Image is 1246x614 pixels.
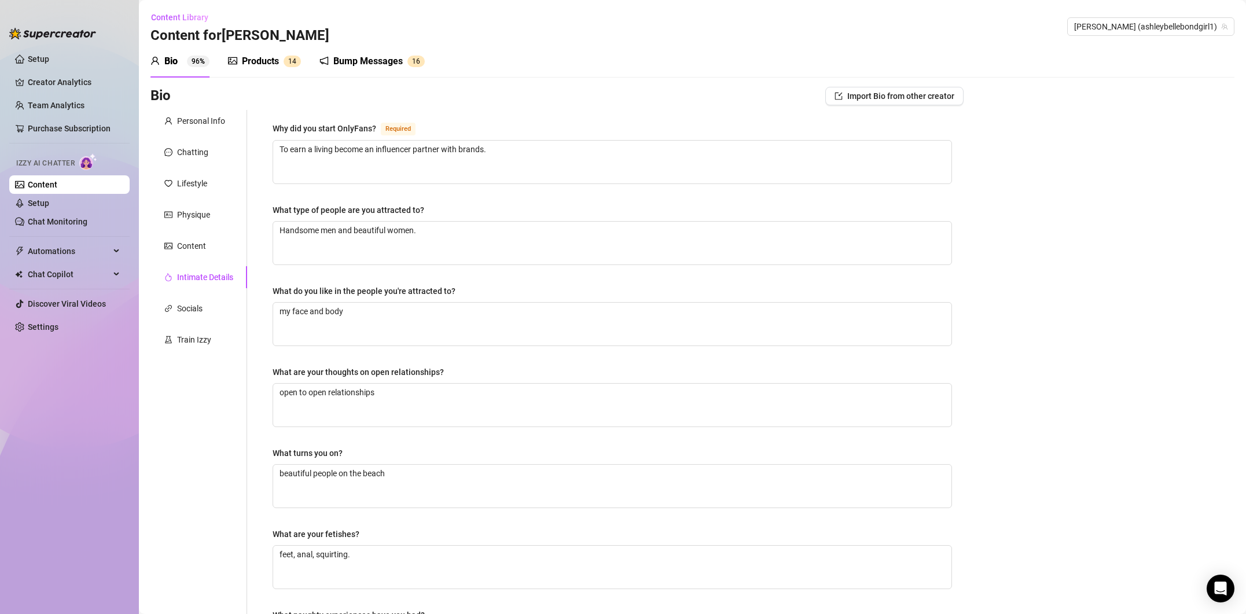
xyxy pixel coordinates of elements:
[273,447,351,459] label: What turns you on?
[177,240,206,252] div: Content
[28,198,49,208] a: Setup
[407,56,425,67] sup: 16
[16,158,75,169] span: Izzy AI Chatter
[177,177,207,190] div: Lifestyle
[15,270,23,278] img: Chat Copilot
[273,384,951,427] textarea: What are your thoughts on open relationships?
[28,299,106,308] a: Discover Viral Videos
[79,153,97,170] img: AI Chatter
[164,117,172,125] span: user
[150,87,171,105] h3: Bio
[151,13,208,22] span: Content Library
[835,92,843,100] span: import
[273,122,376,135] div: Why did you start OnlyFans?
[164,242,172,250] span: picture
[177,208,210,221] div: Physique
[416,57,420,65] span: 6
[28,180,57,189] a: Content
[292,57,296,65] span: 4
[28,119,120,138] a: Purchase Subscription
[164,148,172,156] span: message
[273,303,951,345] textarea: What do you like in the people you're attracted to?
[825,87,964,105] button: Import Bio from other creator
[28,265,110,284] span: Chat Copilot
[242,54,279,68] div: Products
[150,27,329,45] h3: Content for [PERSON_NAME]
[150,56,160,65] span: user
[28,322,58,332] a: Settings
[288,57,292,65] span: 1
[177,333,211,346] div: Train Izzy
[28,73,120,91] a: Creator Analytics
[273,204,432,216] label: What type of people are you attracted to?
[28,54,49,64] a: Setup
[228,56,237,65] span: picture
[273,528,367,541] label: What are your fetishes?
[273,528,359,541] div: What are your fetishes?
[273,204,424,216] div: What type of people are you attracted to?
[177,271,233,284] div: Intimate Details
[319,56,329,65] span: notification
[28,242,110,260] span: Automations
[9,28,96,39] img: logo-BBDzfeDw.svg
[164,273,172,281] span: fire
[177,146,208,159] div: Chatting
[1221,23,1228,30] span: team
[164,179,172,187] span: heart
[273,122,428,135] label: Why did you start OnlyFans?
[273,141,951,183] textarea: Why did you start OnlyFans?
[284,56,301,67] sup: 14
[273,285,455,297] div: What do you like in the people you're attracted to?
[164,211,172,219] span: idcard
[164,304,172,312] span: link
[164,54,178,68] div: Bio
[412,57,416,65] span: 1
[273,366,444,378] div: What are your thoughts on open relationships?
[177,115,225,127] div: Personal Info
[273,366,452,378] label: What are your thoughts on open relationships?
[150,8,218,27] button: Content Library
[273,285,464,297] label: What do you like in the people you're attracted to?
[28,217,87,226] a: Chat Monitoring
[1074,18,1227,35] span: ashley (ashleybellebondgirl1)
[273,222,951,264] textarea: What type of people are you attracted to?
[273,465,951,508] textarea: What turns you on?
[1207,575,1234,602] div: Open Intercom Messenger
[177,302,203,315] div: Socials
[28,101,84,110] a: Team Analytics
[333,54,403,68] div: Bump Messages
[273,447,343,459] div: What turns you on?
[847,91,954,101] span: Import Bio from other creator
[15,247,24,256] span: thunderbolt
[381,123,416,135] span: Required
[164,336,172,344] span: experiment
[273,546,951,589] textarea: What are your fetishes?
[187,56,209,67] sup: 96%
